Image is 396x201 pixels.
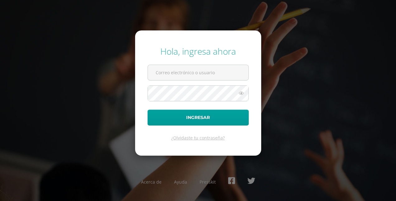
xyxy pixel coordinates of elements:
[148,45,249,57] div: Hola, ingresa ahora
[174,179,187,185] a: Ayuda
[171,135,225,141] a: ¿Olvidaste tu contraseña?
[148,110,249,126] button: Ingresar
[200,179,216,185] a: Presskit
[148,65,248,80] input: Correo electrónico o usuario
[141,179,162,185] a: Acerca de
